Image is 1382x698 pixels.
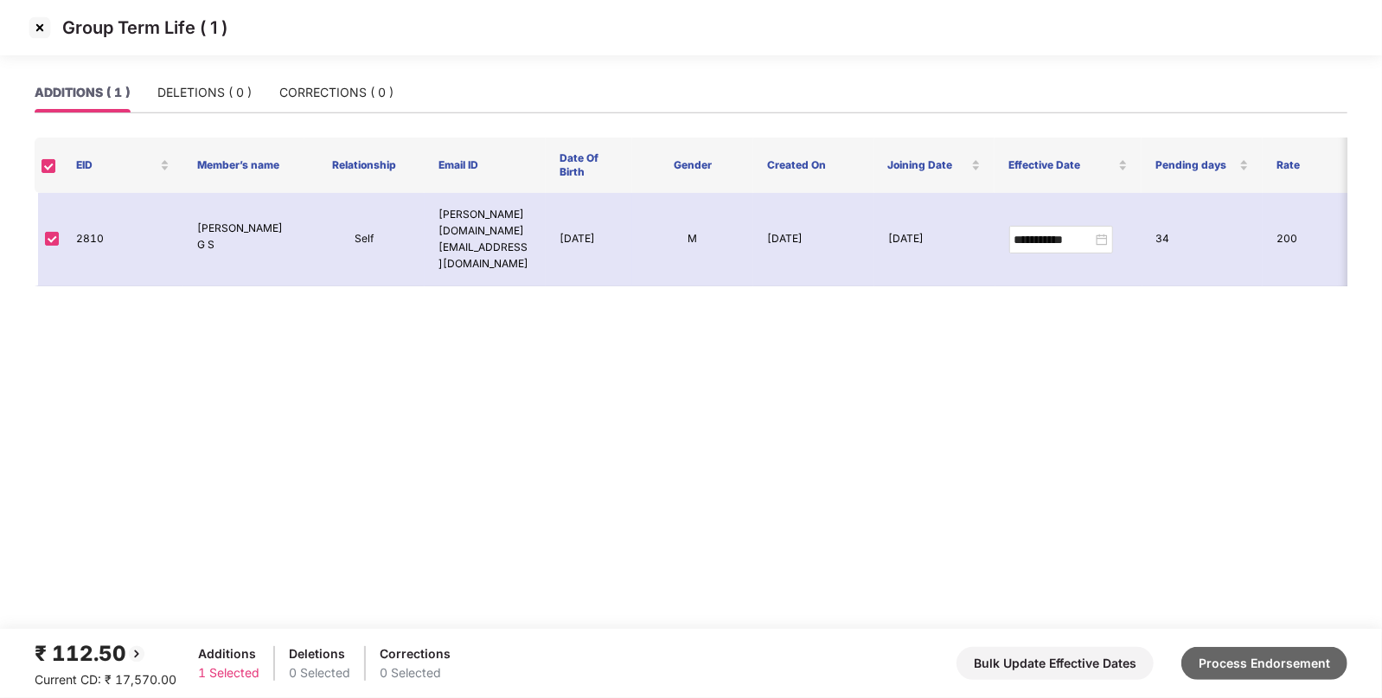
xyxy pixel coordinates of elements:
td: Self [304,193,425,286]
div: DELETIONS ( 0 ) [157,83,252,102]
td: [DATE] [546,193,632,286]
th: Effective Date [995,138,1142,193]
div: CORRECTIONS ( 0 ) [279,83,393,102]
th: Email ID [425,138,546,193]
td: [PERSON_NAME][DOMAIN_NAME][EMAIL_ADDRESS][DOMAIN_NAME] [425,193,546,286]
button: Bulk Update Effective Dates [957,647,1154,680]
th: EID [62,138,183,193]
p: [PERSON_NAME] G S [197,221,291,253]
td: 2810 [62,193,183,286]
td: 34 [1142,193,1264,286]
th: Date Of Birth [546,138,632,193]
div: ADDITIONS ( 1 ) [35,83,130,102]
span: Joining Date [888,158,969,172]
div: Deletions [289,644,350,663]
th: Member’s name [183,138,304,193]
th: Created On [753,138,874,193]
th: Relationship [304,138,425,193]
span: EID [76,158,157,172]
td: M [632,193,753,286]
span: Effective Date [1008,158,1115,172]
span: Current CD: ₹ 17,570.00 [35,672,176,687]
div: 0 Selected [289,663,350,682]
th: Gender [632,138,753,193]
td: [DATE] [753,193,874,286]
img: svg+xml;base64,PHN2ZyBpZD0iQmFjay0yMHgyMCIgeG1sbnM9Imh0dHA6Ly93d3cudzMub3JnLzIwMDAvc3ZnIiB3aWR0aD... [126,644,147,664]
div: 0 Selected [380,663,451,682]
button: Process Endorsement [1181,647,1347,680]
p: Group Term Life ( 1 ) [62,17,227,38]
div: Additions [198,644,259,663]
div: ₹ 112.50 [35,637,176,670]
td: [DATE] [874,193,995,286]
div: Corrections [380,644,451,663]
div: 1 Selected [198,663,259,682]
span: Pending days [1155,158,1236,172]
img: svg+xml;base64,PHN2ZyBpZD0iQ3Jvc3MtMzJ4MzIiIHhtbG5zPSJodHRwOi8vd3d3LnczLm9yZy8yMDAwL3N2ZyIgd2lkdG... [26,14,54,42]
th: Joining Date [874,138,995,193]
th: Pending days [1142,138,1263,193]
